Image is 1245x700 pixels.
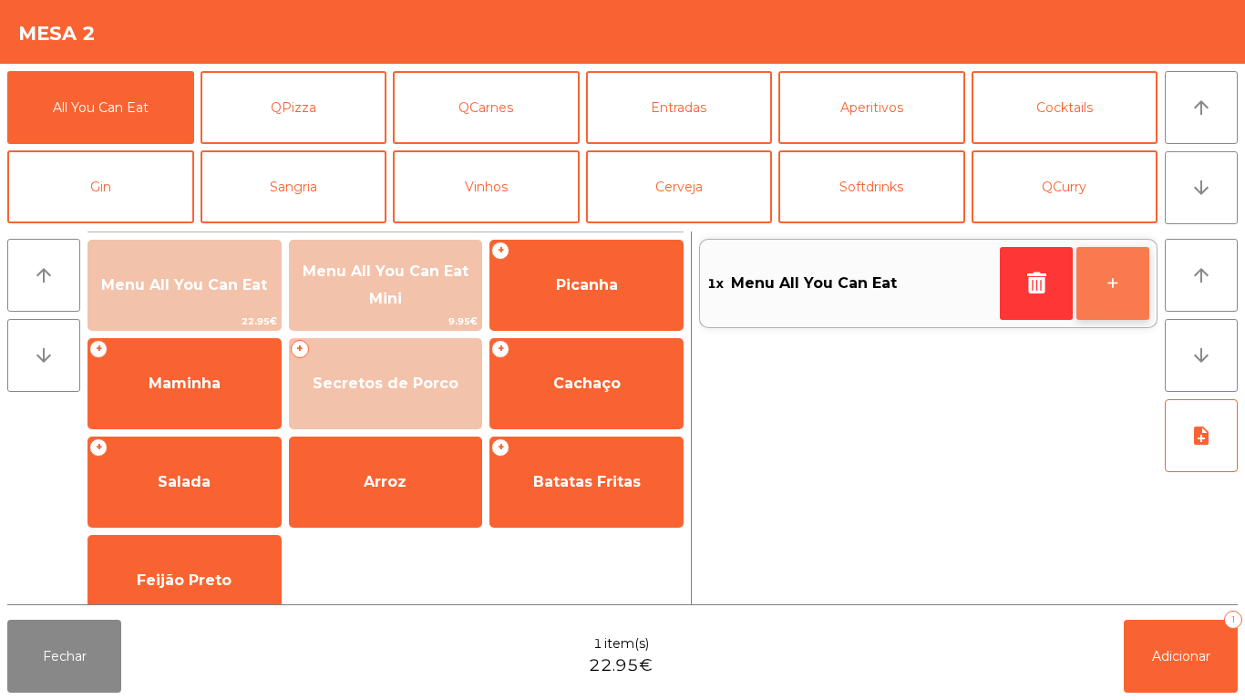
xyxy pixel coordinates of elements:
i: arrow_downward [1190,345,1212,366]
button: Gin [7,150,194,223]
button: arrow_upward [7,239,80,312]
i: arrow_upward [33,264,55,286]
span: 9.95€ [290,313,482,330]
button: All You Can Eat [7,71,194,144]
span: + [491,242,509,260]
span: Salada [158,473,211,490]
div: 1 [1224,611,1242,629]
span: + [291,340,309,358]
span: Menu All You Can Eat Mini [303,262,468,307]
i: note_add [1190,425,1212,447]
button: arrow_upward [1165,71,1238,144]
button: Softdrinks [778,150,965,223]
button: Sangria [201,150,387,223]
span: Batatas Fritas [533,473,641,490]
i: arrow_upward [1190,97,1212,118]
span: Cachaço [553,375,621,392]
span: + [491,438,509,457]
button: Cocktails [972,71,1158,144]
button: arrow_downward [7,319,80,392]
span: Maminha [149,375,221,392]
button: + [1076,247,1149,320]
span: Menu All You Can Eat [101,276,267,293]
span: + [89,340,108,358]
span: Feijão Preto [137,571,232,589]
button: QCarnes [393,71,580,144]
span: 1x [707,270,724,297]
button: note_add [1165,399,1238,472]
span: 22.95€ [88,313,281,330]
button: Entradas [586,71,773,144]
button: Adicionar1 [1124,620,1238,693]
button: arrow_upward [1165,239,1238,312]
button: arrow_downward [1165,151,1238,224]
span: Picanha [556,276,618,293]
button: Vinhos [393,150,580,223]
button: Fechar [7,620,121,693]
span: 1 [593,634,602,654]
button: QCurry [972,150,1158,223]
span: Menu All You Can Eat [731,270,897,297]
button: Aperitivos [778,71,965,144]
span: + [89,438,108,457]
h4: Mesa 2 [18,20,96,47]
span: Adicionar [1152,648,1210,664]
button: arrow_downward [1165,319,1238,392]
span: item(s) [604,634,649,654]
i: arrow_downward [1190,177,1212,199]
span: Secretos de Porco [313,375,458,392]
i: arrow_upward [1190,264,1212,286]
span: 22.95€ [589,654,653,678]
button: QPizza [201,71,387,144]
span: + [491,340,509,358]
span: Arroz [364,473,406,490]
button: Cerveja [586,150,773,223]
i: arrow_downward [33,345,55,366]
